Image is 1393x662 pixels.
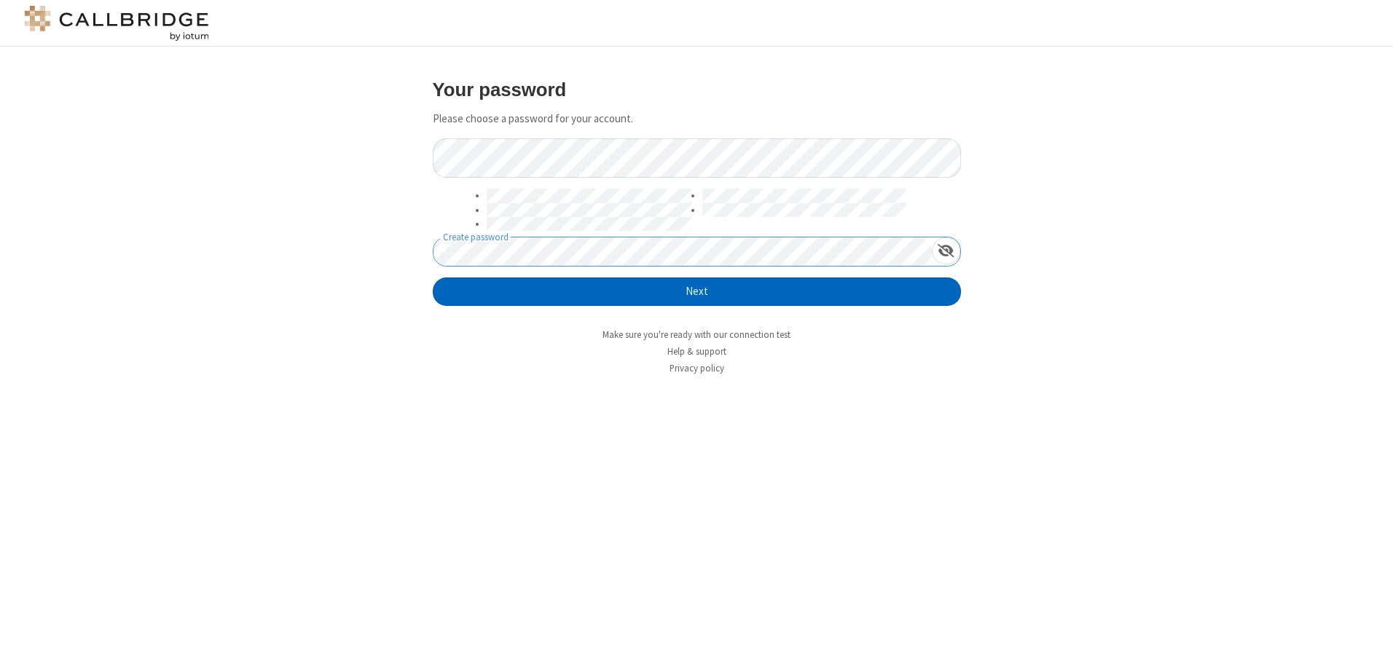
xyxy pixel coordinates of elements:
img: logo@2x.png [22,6,211,41]
input: Create password [433,237,932,266]
a: Make sure you're ready with our connection test [603,328,790,341]
a: Help & support [667,345,726,358]
button: Next [433,277,961,307]
h3: Your password [433,79,961,100]
div: Show password [932,237,960,264]
a: Privacy policy [670,362,724,374]
p: Please choose a password for your account. [433,111,961,127]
